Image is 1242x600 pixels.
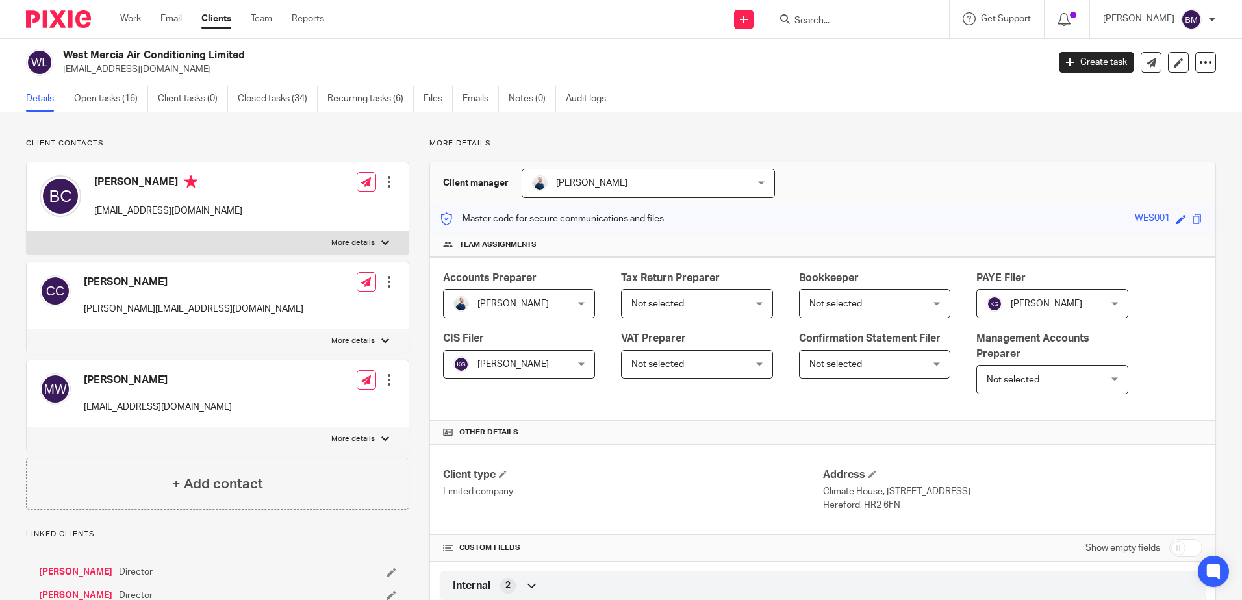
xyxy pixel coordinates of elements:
[556,179,627,188] span: [PERSON_NAME]
[1085,542,1160,555] label: Show empty fields
[1011,299,1082,308] span: [PERSON_NAME]
[1181,9,1202,30] img: svg%3E
[40,275,71,306] img: svg%3E
[1059,52,1134,73] a: Create task
[443,177,509,190] h3: Client manager
[809,299,862,308] span: Not selected
[443,543,822,553] h4: CUSTOM FIELDS
[84,303,303,316] p: [PERSON_NAME][EMAIL_ADDRESS][DOMAIN_NAME]
[120,12,141,25] a: Work
[160,12,182,25] a: Email
[453,356,469,372] img: svg%3E
[566,86,616,112] a: Audit logs
[40,373,71,405] img: svg%3E
[621,273,720,283] span: Tax Return Preparer
[84,401,232,414] p: [EMAIL_ADDRESS][DOMAIN_NAME]
[119,566,153,579] span: Director
[327,86,414,112] a: Recurring tasks (6)
[443,485,822,498] p: Limited company
[823,468,1202,482] h4: Address
[976,273,1026,283] span: PAYE Filer
[477,360,549,369] span: [PERSON_NAME]
[631,299,684,308] span: Not selected
[63,63,1039,76] p: [EMAIL_ADDRESS][DOMAIN_NAME]
[453,579,490,593] span: Internal
[84,373,232,387] h4: [PERSON_NAME]
[26,529,409,540] p: Linked clients
[26,49,53,76] img: svg%3E
[532,175,548,191] img: MC_T&CO-3.jpg
[981,14,1031,23] span: Get Support
[39,566,112,579] a: [PERSON_NAME]
[443,468,822,482] h4: Client type
[26,86,64,112] a: Details
[477,299,549,308] span: [PERSON_NAME]
[292,12,324,25] a: Reports
[443,333,484,344] span: CIS Filer
[443,273,537,283] span: Accounts Preparer
[74,86,148,112] a: Open tasks (16)
[238,86,318,112] a: Closed tasks (34)
[26,10,91,28] img: Pixie
[184,175,197,188] i: Primary
[987,296,1002,312] img: svg%3E
[429,138,1216,149] p: More details
[509,86,556,112] a: Notes (0)
[459,427,518,438] span: Other details
[26,138,409,149] p: Client contacts
[440,212,664,225] p: Master code for secure communications and files
[40,175,81,217] img: svg%3E
[793,16,910,27] input: Search
[505,579,511,592] span: 2
[976,333,1089,358] span: Management Accounts Preparer
[158,86,228,112] a: Client tasks (0)
[631,360,684,369] span: Not selected
[823,499,1202,512] p: Hereford, HR2 6FN
[823,485,1202,498] p: Climate House, [STREET_ADDRESS]
[331,336,375,346] p: More details
[84,275,303,289] h4: [PERSON_NAME]
[621,333,686,344] span: VAT Preparer
[201,12,231,25] a: Clients
[453,296,469,312] img: MC_T&CO-3.jpg
[94,175,242,192] h4: [PERSON_NAME]
[799,333,941,344] span: Confirmation Statement Filer
[809,360,862,369] span: Not selected
[331,434,375,444] p: More details
[63,49,844,62] h2: West Mercia Air Conditioning Limited
[459,240,537,250] span: Team assignments
[463,86,499,112] a: Emails
[987,375,1039,384] span: Not selected
[172,474,263,494] h4: + Add contact
[424,86,453,112] a: Files
[94,205,242,218] p: [EMAIL_ADDRESS][DOMAIN_NAME]
[1103,12,1174,25] p: [PERSON_NAME]
[799,273,859,283] span: Bookkeeper
[1135,212,1170,227] div: WES001
[251,12,272,25] a: Team
[331,238,375,248] p: More details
